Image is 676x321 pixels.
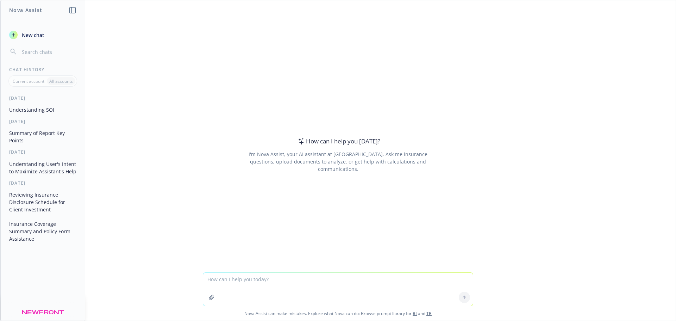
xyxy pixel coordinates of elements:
[296,137,380,146] div: How can I help you [DATE]?
[20,31,44,39] span: New chat
[3,306,673,321] span: Nova Assist can make mistakes. Explore what Nova can do: Browse prompt library for and
[426,310,432,316] a: TR
[6,29,79,41] button: New chat
[239,150,437,173] div: I'm Nova Assist, your AI assistant at [GEOGRAPHIC_DATA]. Ask me insurance questions, upload docum...
[1,95,85,101] div: [DATE]
[20,47,76,57] input: Search chats
[6,218,79,245] button: Insurance Coverage Summary and Policy Form Assistance
[1,67,85,73] div: Chat History
[9,6,42,14] h1: Nova Assist
[6,104,79,116] button: Understanding SOI
[13,78,44,84] p: Current account
[6,158,79,177] button: Understanding User's Intent to Maximize Assistant's Help
[1,118,85,124] div: [DATE]
[6,189,79,215] button: Reviewing Insurance Disclosure Schedule for Client Investment
[1,149,85,155] div: [DATE]
[1,180,85,186] div: [DATE]
[6,127,79,146] button: Summary of Report Key Points
[49,78,73,84] p: All accounts
[413,310,417,316] a: BI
